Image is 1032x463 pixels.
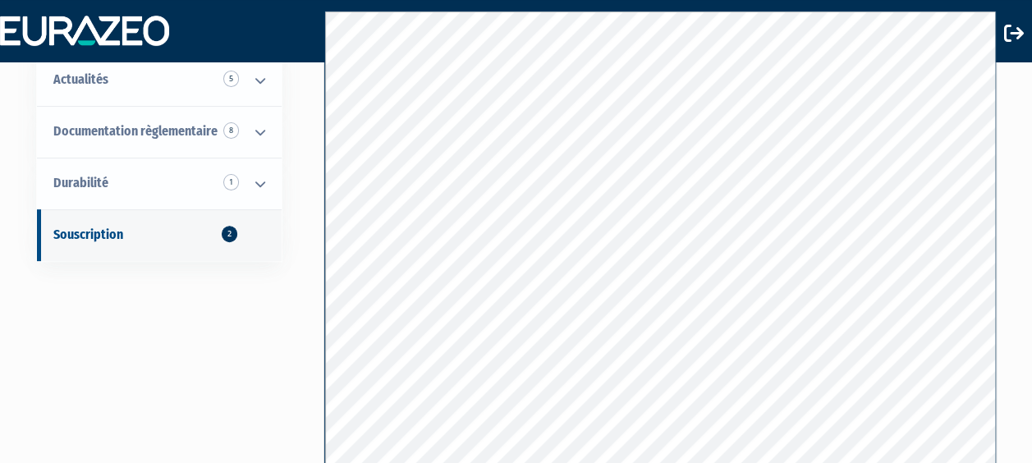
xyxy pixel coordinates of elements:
[37,209,282,261] a: Souscription2
[53,123,218,139] span: Documentation règlementaire
[223,71,239,87] span: 5
[37,54,282,106] a: Actualités 5
[223,122,239,139] span: 8
[37,158,282,209] a: Durabilité 1
[223,174,239,190] span: 1
[53,227,123,242] span: Souscription
[53,71,108,87] span: Actualités
[37,106,282,158] a: Documentation règlementaire 8
[222,226,237,242] span: 2
[53,175,108,190] span: Durabilité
